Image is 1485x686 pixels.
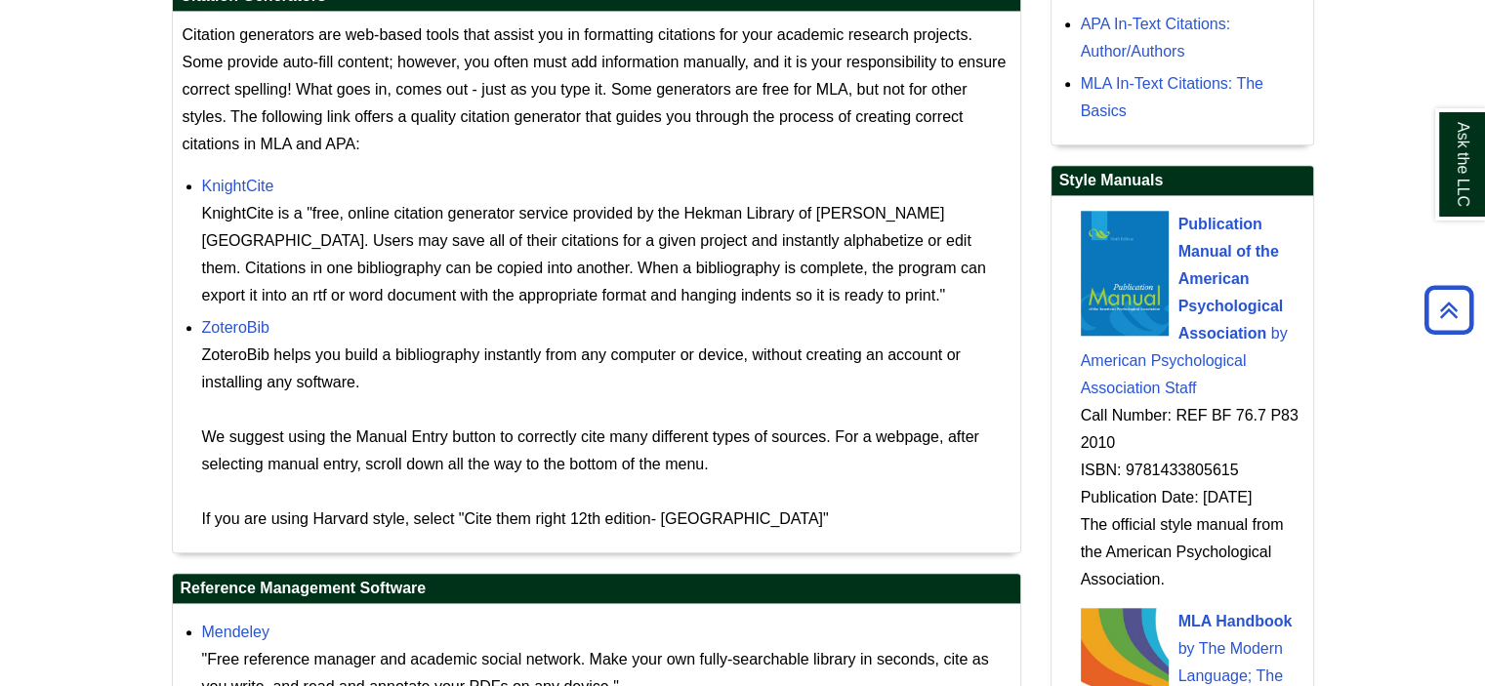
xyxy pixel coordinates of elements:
[202,342,1011,533] div: ZoteroBib helps you build a bibliography instantly from any computer or device, without creating ...
[1081,457,1303,484] div: ISBN: 9781433805615
[202,319,269,336] a: ZoteroBib
[173,574,1020,604] h2: Reference Management Software
[1418,297,1480,323] a: Back to Top
[183,26,1007,152] span: Citation generators are web-based tools that assist you in formatting citations for your academic...
[1178,640,1195,657] span: by
[1178,613,1293,629] span: MLA Handbook
[202,624,269,640] a: Mendeley
[202,178,274,194] a: KnightCite
[1271,325,1288,342] span: by
[1081,511,1303,593] div: The official style manual from the American Psychological Association.
[1052,166,1313,196] h2: Style Manuals
[1081,402,1303,457] div: Call Number: REF BF 76.7 P83 2010
[1081,216,1288,396] a: Publication Manual of the American Psychological Association by American Psychological Associatio...
[202,200,1011,309] div: KnightCite is a "free, online citation generator service provided by the Hekman Library of [PERSO...
[1081,16,1231,60] a: APA In-Text Citations: Author/Authors
[1081,75,1263,119] a: MLA In-Text Citations: The Basics
[1081,352,1247,396] span: American Psychological Association Staff
[1178,216,1284,342] span: Publication Manual of the American Psychological Association
[1081,484,1303,511] div: Publication Date: [DATE]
